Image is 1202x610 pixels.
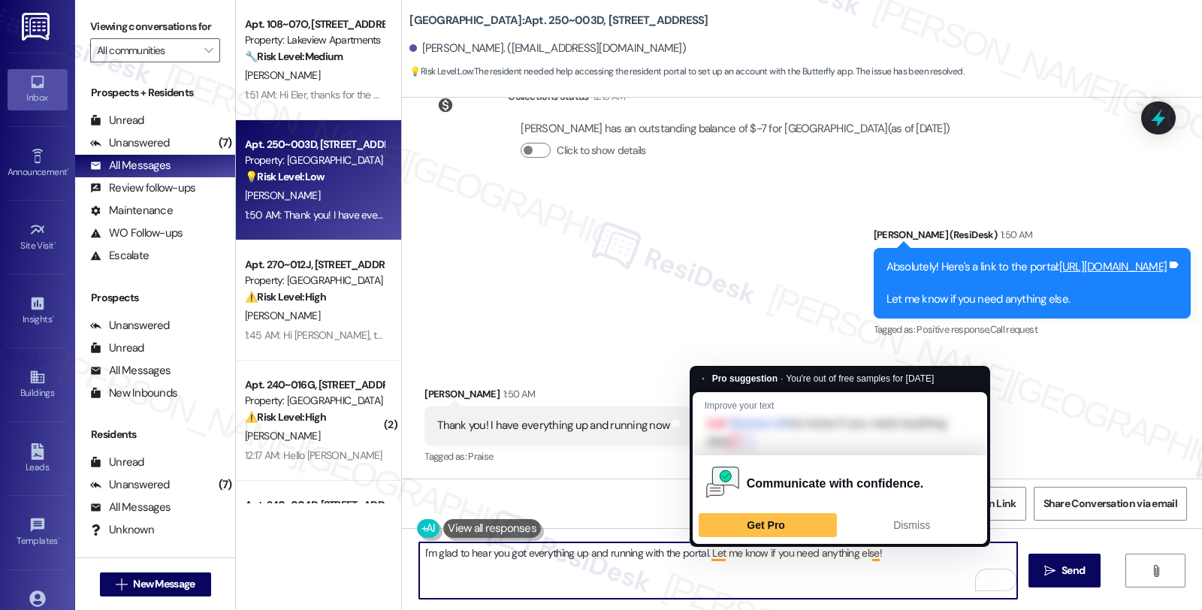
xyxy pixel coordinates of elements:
div: [PERSON_NAME] (ResiDesk) [874,227,1191,248]
span: [PERSON_NAME] [245,189,320,202]
div: Absolutely! Here's a link to the portal: Let me know if you need anything else. [886,259,1167,307]
button: Share Conversation via email [1034,487,1187,521]
div: (7) [215,131,236,155]
div: Unanswered [90,318,170,334]
div: Apt. 250~003D, [STREET_ADDRESS] [245,137,384,152]
strong: ⚠️ Risk Level: High [245,290,326,303]
div: Property: Lakeview Apartments [245,32,384,48]
div: Tagged as: [424,445,693,467]
div: Unread [90,454,144,470]
strong: 💡 Risk Level: Low [409,65,473,77]
i:  [116,578,127,590]
div: Escalate [90,248,149,264]
div: [PERSON_NAME]. ([EMAIL_ADDRESS][DOMAIN_NAME]) [409,41,686,56]
div: Unknown [90,522,154,538]
input: All communities [97,38,196,62]
a: Inbox [8,69,68,110]
span: Praise [468,450,493,463]
i:  [1150,565,1161,577]
div: 1:50 AM [997,227,1032,243]
div: Prospects [75,290,235,306]
div: Property: [GEOGRAPHIC_DATA] [245,393,384,409]
button: New Message [100,572,211,596]
div: 1:51 AM: Hi Eler, thanks for the update! I understand you have a $600 money order. Were you able ... [245,88,716,101]
strong: 🔧 Risk Level: Medium [245,50,343,63]
span: • [67,165,69,175]
div: [PERSON_NAME] [424,386,693,407]
div: New Inbounds [90,385,177,401]
a: Site Visit • [8,217,68,258]
button: Send [1028,554,1101,587]
span: [PERSON_NAME] [245,429,320,442]
div: 12:17 AM: Hello [PERSON_NAME] [245,448,382,462]
div: (7) [215,473,236,497]
a: Insights • [8,291,68,331]
div: Apt. 240~016G, [STREET_ADDRESS] [245,377,384,393]
label: Click to show details [557,143,645,159]
div: Apt. 108~07O, [STREET_ADDRESS] [245,17,384,32]
div: Unanswered [90,477,170,493]
div: Apt. 270~012J, [STREET_ADDRESS] [245,257,384,273]
a: Buildings [8,364,68,405]
span: Send [1062,563,1085,578]
div: Property: [GEOGRAPHIC_DATA] [245,273,384,288]
span: Call request [990,323,1037,336]
div: All Messages [90,363,171,379]
div: All Messages [90,158,171,174]
div: Review follow-ups [90,180,195,196]
textarea: To enrich screen reader interactions, please activate Accessibility in Grammarly extension settings [419,542,1017,599]
a: Leads [8,439,68,479]
div: Maintenance [90,203,173,219]
span: Share Conversation via email [1043,496,1177,512]
i:  [204,44,213,56]
label: Viewing conversations for [90,15,220,38]
strong: ⚠️ Risk Level: High [245,410,326,424]
b: [GEOGRAPHIC_DATA]: Apt. 250~003D, [STREET_ADDRESS] [409,13,708,29]
strong: 💡 Risk Level: Low [245,170,325,183]
div: 1:50 AM: Thank you! I have everything up and running now [245,208,497,222]
span: Positive response , [917,323,989,336]
span: [PERSON_NAME] [245,68,320,82]
div: [PERSON_NAME] has an outstanding balance of $-7 for [GEOGRAPHIC_DATA] (as of [DATE]) [521,121,950,137]
i:  [1044,565,1056,577]
div: All Messages [90,500,171,515]
div: Tagged as: [874,319,1191,340]
div: Residents [75,427,235,442]
div: Unread [90,340,144,356]
span: • [54,238,56,249]
a: Templates • [8,512,68,553]
div: 1:50 AM [500,386,535,402]
a: [URL][DOMAIN_NAME] [1059,259,1167,274]
div: WO Follow-ups [90,225,183,241]
span: • [52,312,54,322]
span: [PERSON_NAME] [245,309,320,322]
span: • [58,533,60,544]
div: Apt. 240~004D, [STREET_ADDRESS] [245,497,384,513]
div: Thank you! I have everything up and running now [437,418,669,433]
span: : The resident needed help accessing the resident portal to set up an account with the Butterfly ... [409,64,964,80]
img: ResiDesk Logo [22,13,53,41]
div: Unanswered [90,135,170,151]
span: Get Conversation Link [912,496,1016,512]
span: New Message [133,576,195,592]
div: Unread [90,113,144,128]
div: Prospects + Residents [75,85,235,101]
div: Property: [GEOGRAPHIC_DATA] [245,152,384,168]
